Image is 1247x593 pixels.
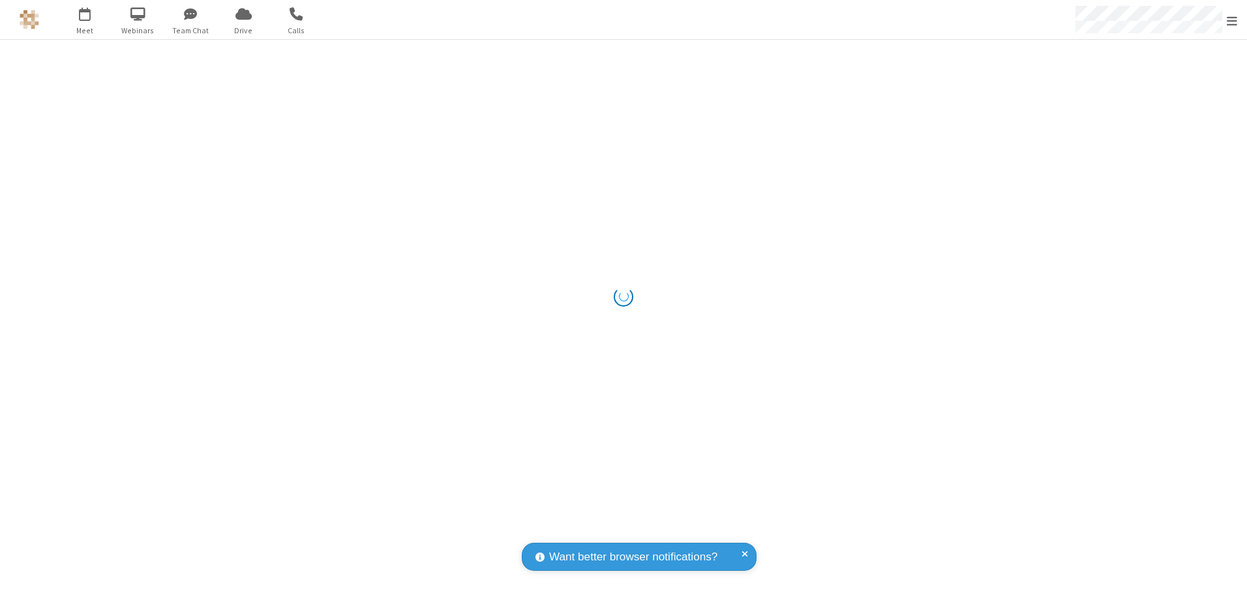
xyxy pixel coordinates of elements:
[166,25,215,37] span: Team Chat
[272,25,321,37] span: Calls
[113,25,162,37] span: Webinars
[20,10,39,29] img: QA Selenium DO NOT DELETE OR CHANGE
[549,549,717,566] span: Want better browser notifications?
[219,25,268,37] span: Drive
[61,25,110,37] span: Meet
